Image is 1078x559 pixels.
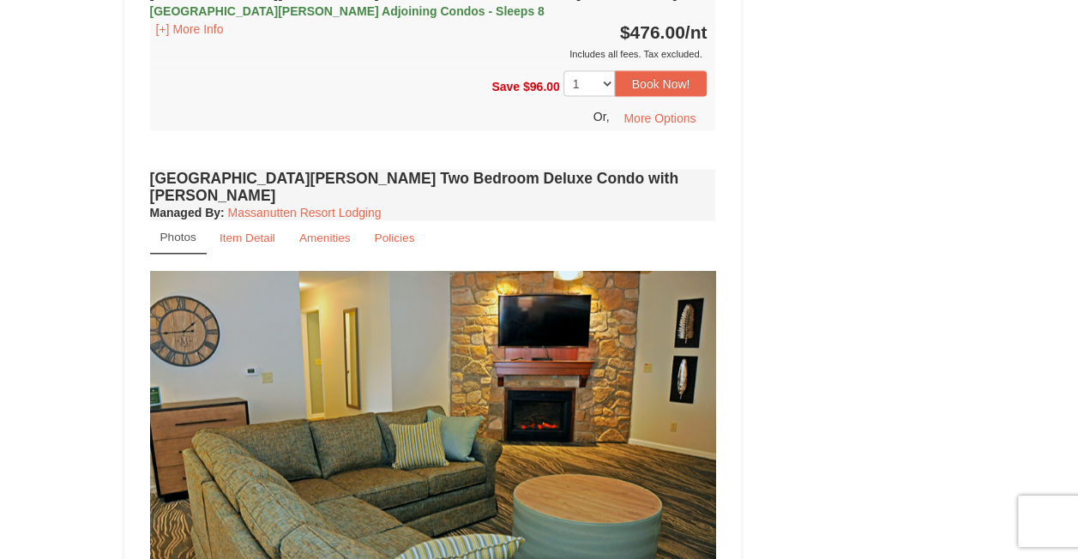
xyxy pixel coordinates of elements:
button: Book Now! [615,71,708,97]
span: Or, [593,111,610,124]
a: Policies [363,221,425,255]
span: Save [491,80,520,93]
a: Photos [150,221,207,255]
button: More Options [612,105,707,131]
a: Massanutten Resort Lodging [228,206,382,219]
span: $476.00 [620,22,685,42]
small: Amenities [299,231,351,244]
span: $96.00 [523,80,560,93]
a: Amenities [288,221,362,255]
span: /nt [685,22,708,42]
strong: : [150,206,225,219]
span: Managed By [150,206,220,219]
small: Item Detail [220,231,275,244]
small: Policies [374,231,414,244]
small: Photos [160,231,196,243]
a: Item Detail [208,221,286,255]
h4: [GEOGRAPHIC_DATA][PERSON_NAME] Two Bedroom Deluxe Condo with [PERSON_NAME] [150,170,716,204]
button: [+] More Info [150,20,230,39]
div: Includes all fees. Tax excluded. [150,45,708,63]
span: [GEOGRAPHIC_DATA][PERSON_NAME] Adjoining Condos - Sleeps 8 [150,4,545,18]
